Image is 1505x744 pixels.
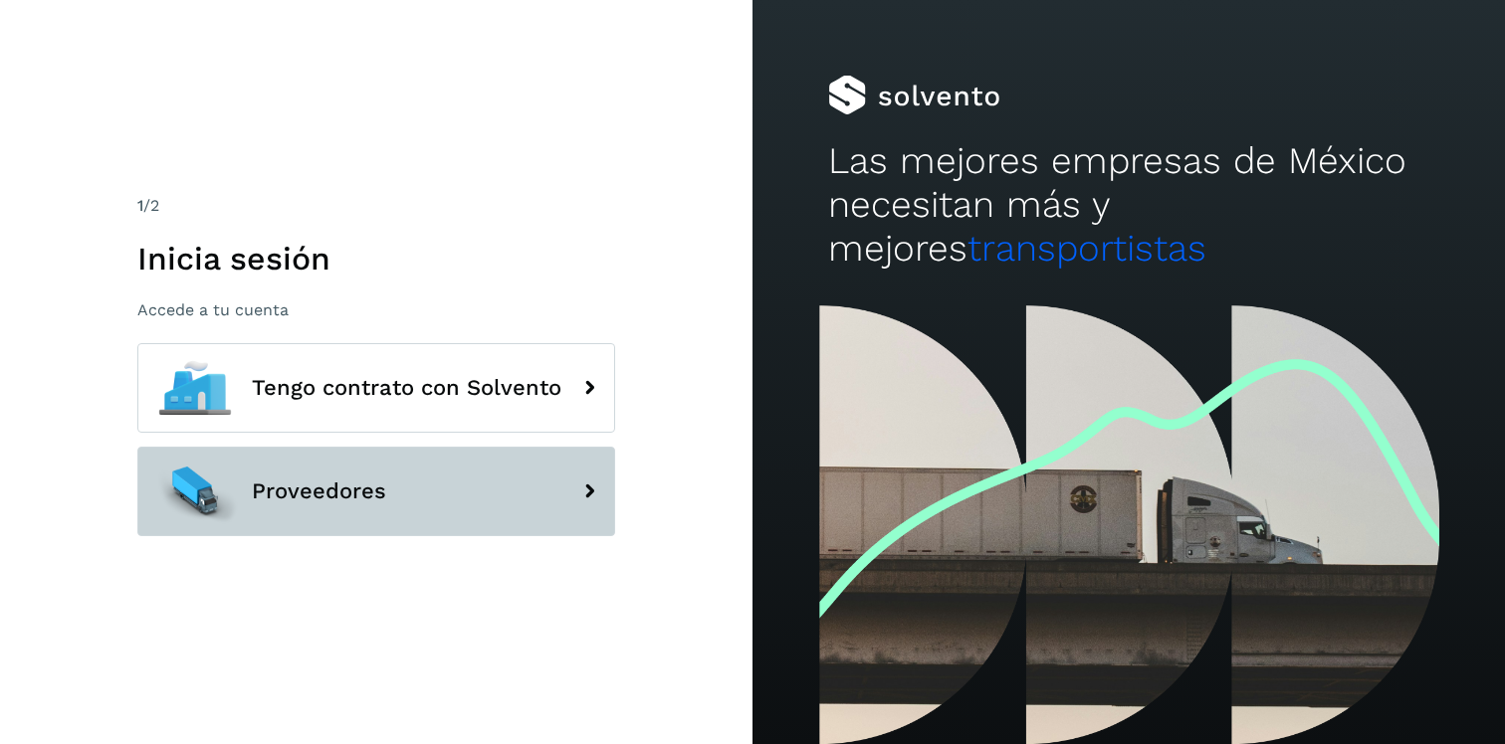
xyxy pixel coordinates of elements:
div: /2 [137,194,615,218]
h1: Inicia sesión [137,240,615,278]
span: Tengo contrato con Solvento [252,376,561,400]
button: Tengo contrato con Solvento [137,343,615,433]
span: Proveedores [252,479,386,503]
button: Proveedores [137,447,615,536]
span: transportistas [967,227,1206,270]
h2: Las mejores empresas de México necesitan más y mejores [828,139,1430,272]
p: Accede a tu cuenta [137,300,615,319]
span: 1 [137,196,143,215]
